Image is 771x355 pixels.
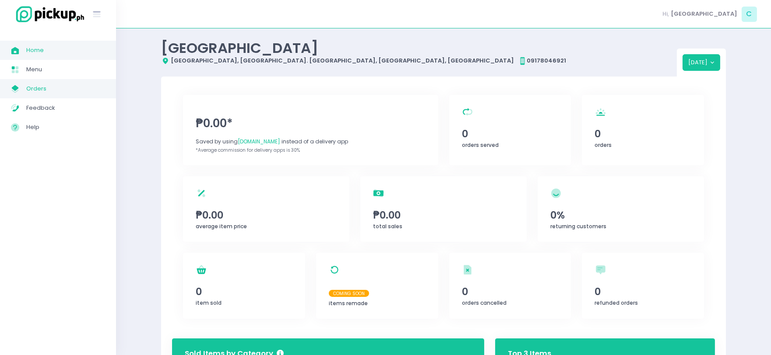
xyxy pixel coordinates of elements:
[373,208,514,223] span: ₱0.00
[26,122,105,133] span: Help
[26,83,105,94] span: Orders
[595,141,612,149] span: orders
[595,126,691,141] span: 0
[196,299,222,306] span: item sold
[582,95,704,165] a: 0orders
[196,208,337,223] span: ₱0.00
[742,7,757,22] span: C
[26,64,105,75] span: Menu
[462,284,558,299] span: 0
[663,10,669,18] span: Hi,
[11,5,85,24] img: logo
[462,141,499,149] span: orders served
[329,299,368,307] span: items remade
[538,176,704,242] a: 0%returning customers
[196,138,425,146] div: Saved by using instead of a delivery app
[550,208,691,223] span: 0%
[196,115,425,132] span: ₱0.00*
[26,102,105,114] span: Feedback
[26,45,105,56] span: Home
[238,138,280,145] span: [DOMAIN_NAME]
[671,10,737,18] span: [GEOGRAPHIC_DATA]
[683,54,721,71] button: [DATE]
[462,299,507,306] span: orders cancelled
[449,253,571,319] a: 0orders cancelled
[183,176,349,242] a: ₱0.00average item price
[183,253,305,319] a: 0item sold
[595,299,638,306] span: refunded orders
[449,95,571,165] a: 0orders served
[462,126,558,141] span: 0
[161,39,677,56] div: [GEOGRAPHIC_DATA]
[373,223,402,230] span: total sales
[360,176,527,242] a: ₱0.00total sales
[196,284,292,299] span: 0
[329,290,369,297] span: Coming Soon
[196,223,247,230] span: average item price
[550,223,606,230] span: returning customers
[595,284,691,299] span: 0
[582,253,704,319] a: 0refunded orders
[196,147,300,153] span: *Average commission for delivery apps is 30%
[161,56,677,65] div: [GEOGRAPHIC_DATA], [GEOGRAPHIC_DATA]. [GEOGRAPHIC_DATA], [GEOGRAPHIC_DATA], [GEOGRAPHIC_DATA] 091...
